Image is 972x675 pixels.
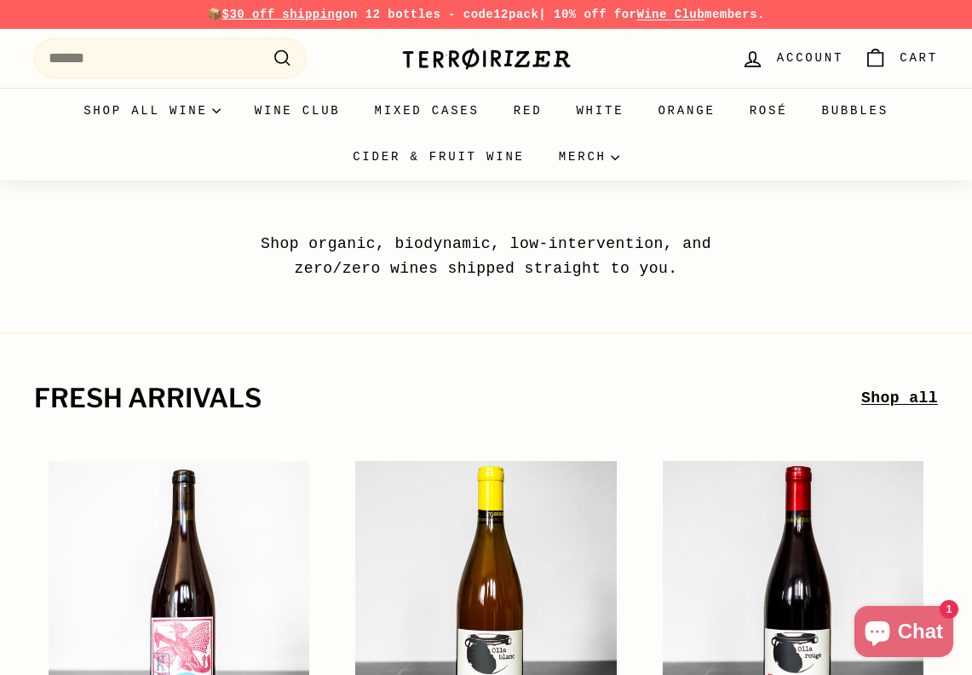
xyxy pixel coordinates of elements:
[849,606,958,661] inbox-online-store-chat: Shopify online store chat
[336,134,542,180] a: Cider & Fruit Wine
[497,88,560,134] a: Red
[34,5,938,24] p: 📦 on 12 bottles - code | 10% off for members.
[358,88,497,134] a: Mixed Cases
[861,386,938,411] a: Shop all
[636,8,705,21] a: Wine Club
[731,33,854,84] a: Account
[900,49,938,67] span: Cart
[777,49,843,67] span: Account
[559,88,641,134] a: White
[34,384,861,413] h2: fresh arrivals
[222,8,343,21] span: $30 off shipping
[66,88,238,134] summary: Shop all wine
[542,134,636,180] summary: Merch
[641,88,732,134] a: Orange
[854,33,948,84] a: Cart
[238,88,358,134] a: Wine Club
[804,88,905,134] a: Bubbles
[222,232,751,281] p: Shop organic, biodynamic, low-intervention, and zero/zero wines shipped straight to you.
[493,8,538,21] strong: 12pack
[733,88,805,134] a: Rosé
